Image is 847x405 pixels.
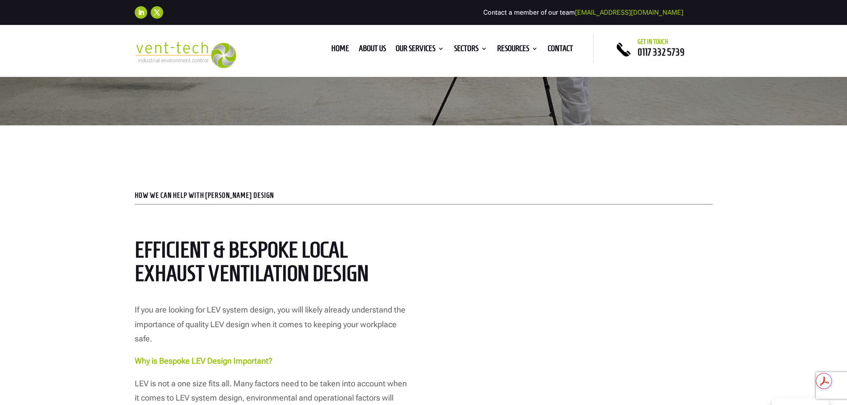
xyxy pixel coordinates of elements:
[135,192,713,199] p: HOW WE CAN HELP WITH [PERSON_NAME] DESIGN
[548,45,573,55] a: Contact
[135,238,408,289] h2: Efficient & Bespoke Local Exhaust Ventilation Design
[135,305,405,343] span: If you are looking for LEV system design, you will likely already understand the importance of qu...
[454,45,487,55] a: Sectors
[575,8,683,16] a: [EMAIL_ADDRESS][DOMAIN_NAME]
[497,45,538,55] a: Resources
[638,38,668,45] span: Get in touch
[483,8,683,16] span: Contact a member of our team
[396,45,444,55] a: Our Services
[151,6,163,19] a: Follow on X
[135,356,273,365] strong: Why is Bespoke LEV Design Important?
[439,238,712,392] iframe: YouTube video player
[135,42,237,68] img: 2023-09-27T08_35_16.549ZVENT-TECH---Clear-background
[331,45,349,55] a: Home
[638,47,684,57] a: 0117 332 5739
[359,45,386,55] a: About us
[135,6,147,19] a: Follow on LinkedIn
